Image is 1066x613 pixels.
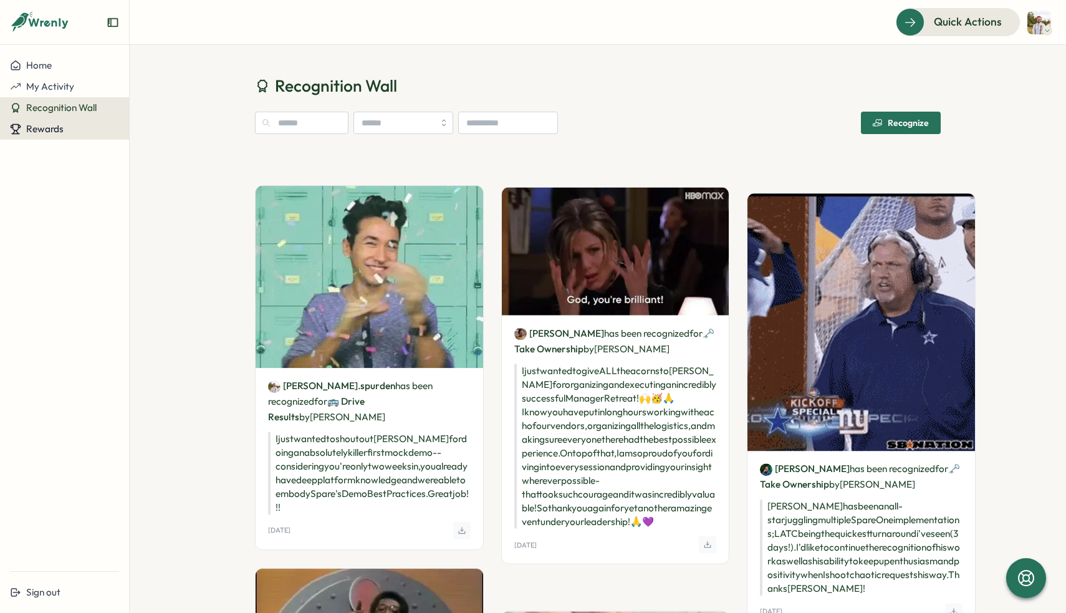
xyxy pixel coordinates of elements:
p: has been recognized by [PERSON_NAME] [514,326,717,357]
img: Recognition Image [747,193,975,450]
span: Recognition Wall [275,75,397,97]
p: [DATE] [268,527,291,535]
span: 🗝️ Take Ownership [760,463,960,490]
span: My Activity [26,80,74,92]
p: [DATE] [514,541,537,549]
button: Recognize [861,112,941,134]
span: 🚌 Drive Results [268,395,365,423]
span: for [935,463,948,475]
button: Quick Actions [896,8,1020,36]
a: Nick Milum[PERSON_NAME] [760,462,850,476]
p: [PERSON_NAME] has been an all-star juggling multiple Spare One implementations; LATC being the qu... [760,500,963,596]
img: tom.spurden [1027,11,1051,34]
a: tom.spurden[PERSON_NAME].spurden [268,379,395,393]
a: Shelby Perera[PERSON_NAME] [514,327,604,340]
span: Rewards [26,123,64,135]
p: has been recognized by [PERSON_NAME] [760,461,963,492]
button: Expand sidebar [107,16,119,29]
div: Recognize [873,118,929,128]
img: Recognition Image [502,188,729,316]
span: for [314,395,327,407]
img: Shelby Perera [514,328,527,340]
span: Home [26,59,52,71]
span: Sign out [26,586,60,598]
img: tom.spurden [268,380,281,393]
span: Recognition Wall [26,102,97,113]
span: for [689,327,703,339]
span: 🗝️ Take Ownership [514,327,714,355]
img: Recognition Image [256,186,483,368]
span: Quick Actions [934,14,1002,30]
p: has been recognized by [PERSON_NAME] [268,378,471,425]
p: I just wanted to give ALL the acorns to [PERSON_NAME] for organizing and executing an incredibly ... [514,364,717,529]
p: I just wanted to shout out [PERSON_NAME] for doing an absolutely killer first mock demo -- consid... [268,432,471,514]
img: Nick Milum [760,463,772,476]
